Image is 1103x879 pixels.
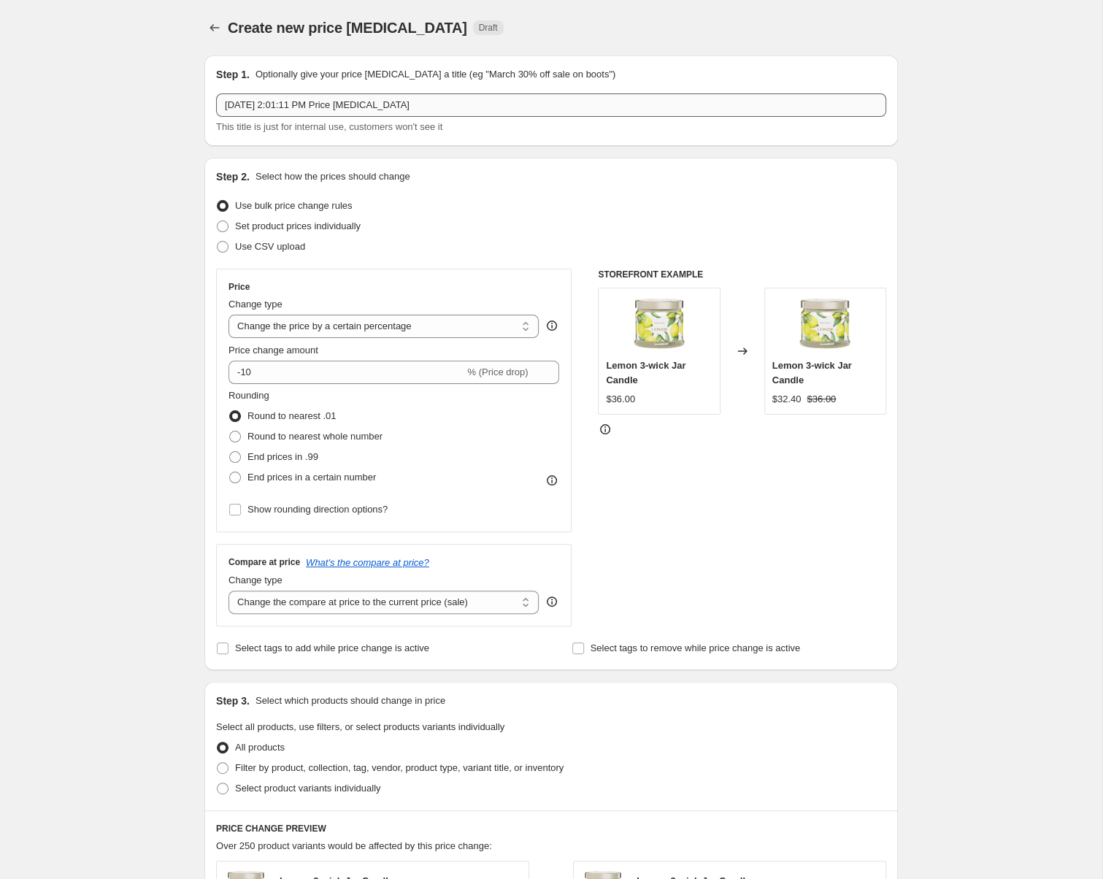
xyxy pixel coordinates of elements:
button: What's the compare at price? [306,557,429,568]
span: Price change amount [228,345,318,356]
h2: Step 1. [216,67,250,82]
h3: Compare at price [228,556,300,568]
span: Select tags to remove while price change is active [591,642,801,653]
span: Lemon 3-wick Jar Candle [772,360,852,385]
span: Rounding [228,390,269,401]
span: Draft [479,22,498,34]
input: 30% off holiday sale [216,93,886,117]
span: End prices in .99 [247,451,318,462]
span: % (Price drop) [467,366,528,377]
span: All products [235,742,285,753]
span: Filter by product, collection, tag, vendor, product type, variant title, or inventory [235,762,564,773]
div: help [545,594,559,609]
div: help [545,318,559,333]
div: $32.40 [772,392,802,407]
span: Use bulk price change rules [235,200,352,211]
p: Select how the prices should change [255,169,410,184]
span: This title is just for internal use, customers won't see it [216,121,442,132]
span: Select all products, use filters, or select products variants individually [216,721,504,732]
span: Set product prices individually [235,220,361,231]
h3: Price [228,281,250,293]
h6: PRICE CHANGE PREVIEW [216,823,886,834]
img: sp21_g73c1063_a_s7_1_1_80x.png [630,296,688,354]
span: Select tags to add while price change is active [235,642,429,653]
strike: $36.00 [807,392,836,407]
p: Select which products should change in price [255,694,445,708]
span: Change type [228,299,283,310]
span: Select product variants individually [235,783,380,794]
input: -15 [228,361,464,384]
span: Lemon 3-wick Jar Candle [606,360,685,385]
span: Create new price [MEDICAL_DATA] [228,20,467,36]
h2: Step 3. [216,694,250,708]
div: $36.00 [606,392,635,407]
button: Price change jobs [204,18,225,38]
span: Round to nearest .01 [247,410,336,421]
h6: STOREFRONT EXAMPLE [598,269,886,280]
span: Change type [228,575,283,586]
span: Round to nearest whole number [247,431,383,442]
span: End prices in a certain number [247,472,376,483]
span: Show rounding direction options? [247,504,388,515]
span: Use CSV upload [235,241,305,252]
p: Optionally give your price [MEDICAL_DATA] a title (eg "March 30% off sale on boots") [255,67,615,82]
img: sp21_g73c1063_a_s7_1_1_80x.png [796,296,854,354]
h2: Step 2. [216,169,250,184]
span: Over 250 product variants would be affected by this price change: [216,840,492,851]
